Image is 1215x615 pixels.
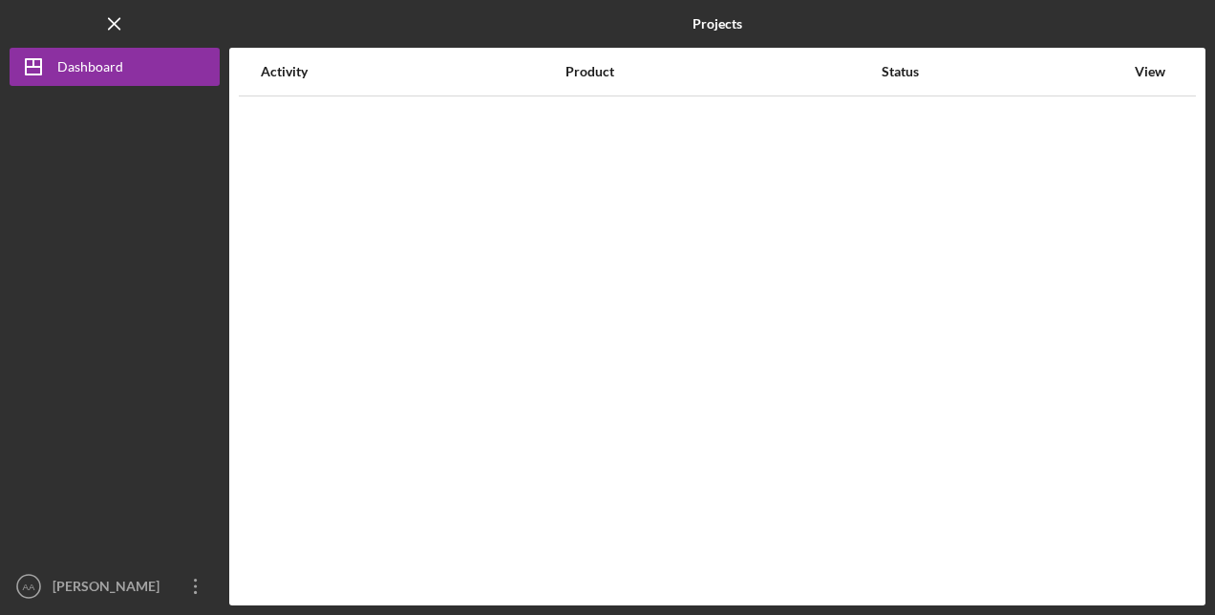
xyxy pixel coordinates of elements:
[48,567,172,610] div: [PERSON_NAME]
[1126,64,1174,79] div: View
[882,64,1124,79] div: Status
[693,16,742,32] b: Projects
[57,48,123,91] div: Dashboard
[23,582,35,592] text: AA
[10,48,220,86] button: Dashboard
[261,64,564,79] div: Activity
[565,64,880,79] div: Product
[10,567,220,605] button: AA[PERSON_NAME]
